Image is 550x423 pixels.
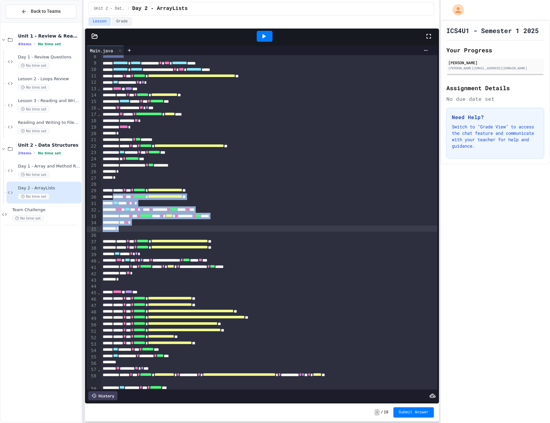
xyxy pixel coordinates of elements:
div: 46 [87,296,97,303]
span: No time set [18,106,49,112]
div: 49 [87,315,97,322]
span: / [127,6,130,11]
div: Main.java [87,46,124,55]
div: 58 [87,373,97,386]
div: 40 [87,258,97,264]
h2: Assignment Details [446,83,544,92]
span: No time set [18,172,49,178]
div: 36 [87,232,97,239]
span: No time set [18,63,49,69]
div: 13 [87,86,97,92]
span: 4 items [18,42,31,46]
div: 20 [87,131,97,137]
span: Back to Teams [31,8,61,15]
span: Fold line [97,290,100,295]
span: - [374,409,379,416]
div: 50 [87,322,97,328]
div: 24 [87,156,97,162]
div: 53 [87,341,97,348]
span: Day 1 - Review Questions [18,55,80,60]
button: Lesson [89,17,111,26]
div: 10 [87,66,97,73]
div: 11 [87,73,97,79]
span: Unit 2 - Data Structures [94,6,125,11]
div: 47 [87,303,97,309]
span: Submit Answer [399,410,429,415]
div: 41 [87,264,97,271]
div: My Account [446,3,466,17]
span: Day 1 - Array and Method Review [18,164,80,169]
div: 29 [87,188,97,194]
div: 33 [87,213,97,220]
p: Switch to "Grade View" to access the chat feature and communicate with your teacher for help and ... [452,124,539,149]
div: 42 [87,271,97,277]
h1: ICS4U1 - Semester 1 2025 [446,26,539,35]
div: 30 [87,194,97,201]
div: 32 [87,207,97,213]
div: 43 [87,277,97,284]
span: Fold line [97,105,100,110]
div: 17 [87,111,97,118]
span: • [34,41,35,47]
div: No due date set [446,95,544,103]
div: 9 [87,60,97,66]
span: No time set [38,151,61,155]
span: Fold line [97,207,100,212]
span: / [381,410,383,415]
div: 54 [87,348,97,354]
div: 35 [87,226,97,233]
div: 25 [87,162,97,169]
div: [PERSON_NAME][EMAIL_ADDRESS][DOMAIN_NAME] [448,66,542,71]
span: Day 2 - ArrayLists [18,186,80,191]
div: 8 [87,54,97,60]
div: 26 [87,169,97,175]
span: • [34,151,35,156]
div: 12 [87,79,97,86]
div: 18 [87,118,97,124]
div: 21 [87,137,97,143]
h2: Your Progress [446,46,544,55]
div: 37 [87,239,97,245]
div: [PERSON_NAME] [448,60,542,65]
span: Unit 2 - Data Structures [18,142,80,148]
div: 51 [87,328,97,335]
div: 15 [87,99,97,105]
span: 10 [384,410,388,415]
div: 14 [87,92,97,99]
button: Submit Answer [393,407,434,418]
div: 34 [87,220,97,226]
span: No time set [12,215,44,221]
div: 22 [87,143,97,150]
span: Lesson 2 - Loops Review [18,76,80,82]
div: Main.java [87,47,116,54]
span: Day 2 - ArrayLists [132,5,188,13]
span: Reading and Writing to Files Assignment [18,120,80,125]
span: Fold line [97,367,100,372]
span: No time set [18,128,49,134]
span: 2 items [18,151,31,155]
span: Fold line [97,258,100,263]
div: 48 [87,309,97,315]
div: 27 [87,175,97,182]
div: History [88,391,117,400]
span: Unit 1 - Review & Reading and Writing Files [18,33,80,39]
div: 57 [87,367,97,373]
div: 23 [87,150,97,156]
span: No time set [38,42,61,46]
button: Back to Teams [6,4,76,18]
div: 56 [87,360,97,367]
div: 39 [87,252,97,258]
div: 31 [87,201,97,207]
div: 55 [87,354,97,360]
div: 16 [87,105,97,111]
span: No time set [18,194,49,200]
div: 59 [87,386,97,392]
span: Fold line [97,112,100,117]
div: 38 [87,245,97,252]
span: Lesson 3 - Reading and Writing Files [18,98,80,104]
span: Fold line [97,86,100,91]
div: 19 [87,124,97,131]
div: 45 [87,290,97,296]
h3: Need Help? [452,113,539,121]
div: 28 [87,181,97,188]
